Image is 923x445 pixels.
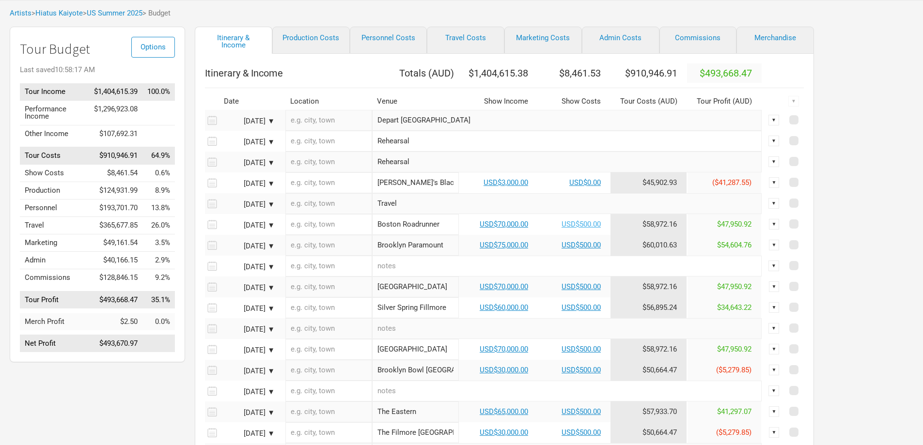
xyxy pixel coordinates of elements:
input: Depart Melbourne [372,110,762,131]
td: Commissions [20,269,89,287]
td: Performance Income [20,100,89,125]
td: Tour Cost allocation from Production, Personnel, Travel, Marketing, Admin & Commissions [610,422,687,443]
span: $41,297.07 [717,407,751,416]
td: Tour Profit [20,291,89,308]
span: Options [141,43,166,51]
td: Production [20,182,89,199]
td: Tour Cost allocation from Production, Personnel, Travel, Marketing, Admin & Commissions [610,339,687,360]
div: ▼ [769,302,780,313]
input: e.g. city, town [285,152,372,172]
a: USD$500.00 [562,220,601,229]
input: e.g. city, town [285,214,372,235]
div: [DATE] ▼ [221,201,275,208]
td: Commissions as % of Tour Income [142,269,175,287]
div: [DATE] ▼ [221,326,275,333]
button: Options [131,37,175,58]
td: $40,166.15 [89,252,142,269]
input: Brooklyn Paramount [372,235,459,256]
div: ▼ [769,365,780,375]
span: > [83,10,142,17]
input: notes [372,256,762,276]
input: The Eastern [372,401,459,422]
input: Rehearsal [372,131,762,152]
div: [DATE] ▼ [221,368,275,375]
div: [DATE] ▼ [221,222,275,229]
td: Tour Costs [20,147,89,165]
input: e.g. city, town [285,131,372,152]
td: Tour Cost allocation from Production, Personnel, Travel, Marketing, Admin & Commissions [610,235,687,256]
span: ($5,279.85) [716,366,751,374]
div: ▼ [768,198,779,209]
td: $128,846.15 [89,269,142,287]
td: $124,931.99 [89,182,142,199]
a: Commissions [659,27,737,54]
a: Production Costs [272,27,350,54]
td: Admin as % of Tour Income [142,252,175,269]
input: e.g. city, town [285,339,372,360]
input: e.g. city, town [285,360,372,381]
div: [DATE] ▼ [221,430,275,437]
input: e.g. city, town [285,297,372,318]
td: $193,701.70 [89,199,142,217]
a: USD$500.00 [562,303,601,312]
td: Tour Cost allocation from Production, Personnel, Travel, Marketing, Admin & Commissions [610,360,687,381]
a: USD$0.00 [569,178,601,187]
span: $47,950.92 [717,282,751,291]
th: $1,404,615.38 [459,63,538,83]
input: Silver Spring Fillmore [372,297,459,318]
a: USD$500.00 [562,241,601,249]
td: Tour Cost allocation from Production, Personnel, Travel, Marketing, Admin & Commissions [610,214,687,235]
td: $910,946.91 [89,147,142,165]
span: ($41,287.55) [712,178,751,187]
input: e.g. city, town [285,172,372,193]
div: [DATE] ▼ [221,388,275,396]
div: ▼ [769,281,780,292]
td: Tour Income as % of Tour Income [142,83,175,101]
td: $2.50 [89,313,142,330]
td: Tour Cost allocation from Production, Personnel, Travel, Marketing, Admin & Commissions [610,401,687,422]
a: USD$30,000.00 [480,366,528,374]
td: Tour Income [20,83,89,101]
h1: Tour Budget [20,42,175,57]
div: [DATE] ▼ [221,263,275,271]
td: Other Income [20,125,89,142]
span: $47,950.92 [717,220,751,229]
th: Location [285,93,372,110]
a: Personnel Costs [350,27,427,54]
div: ▼ [769,177,780,188]
td: Show Costs as % of Tour Income [142,165,175,182]
input: Mickey's Black Box [372,172,459,193]
td: Travel as % of Tour Income [142,217,175,234]
div: ▼ [768,156,779,167]
td: Admin [20,252,89,269]
div: [DATE] ▼ [221,243,275,250]
td: Marketing as % of Tour Income [142,234,175,252]
input: notes [372,318,762,339]
span: ($5,279.85) [716,428,751,437]
span: $47,950.92 [717,345,751,353]
td: Show Costs [20,165,89,182]
input: Travel [372,193,762,214]
div: ▼ [769,406,780,417]
a: Merchandise [736,27,814,54]
div: ▼ [769,219,780,230]
a: USD$3,000.00 [484,178,528,187]
a: USD$65,000.00 [480,407,528,416]
a: Artists [10,9,31,17]
td: Merch Profit [20,313,89,330]
td: $365,677.85 [89,217,142,234]
div: ▼ [788,96,799,107]
a: USD$500.00 [562,345,601,353]
div: ▼ [768,115,779,125]
span: > Budget [142,10,171,17]
td: Performance Income as % of Tour Income [142,100,175,125]
span: $493,668.47 [700,67,752,79]
input: Chicago Riviera [372,339,459,360]
input: e.g. city, town [285,110,372,131]
div: [DATE] ▼ [221,180,275,187]
input: Brooklyn Bowl Nashville [372,360,459,381]
a: USD$500.00 [562,366,601,374]
div: ▼ [768,136,779,146]
span: $54,604.76 [717,241,751,249]
td: $49,161.54 [89,234,142,252]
